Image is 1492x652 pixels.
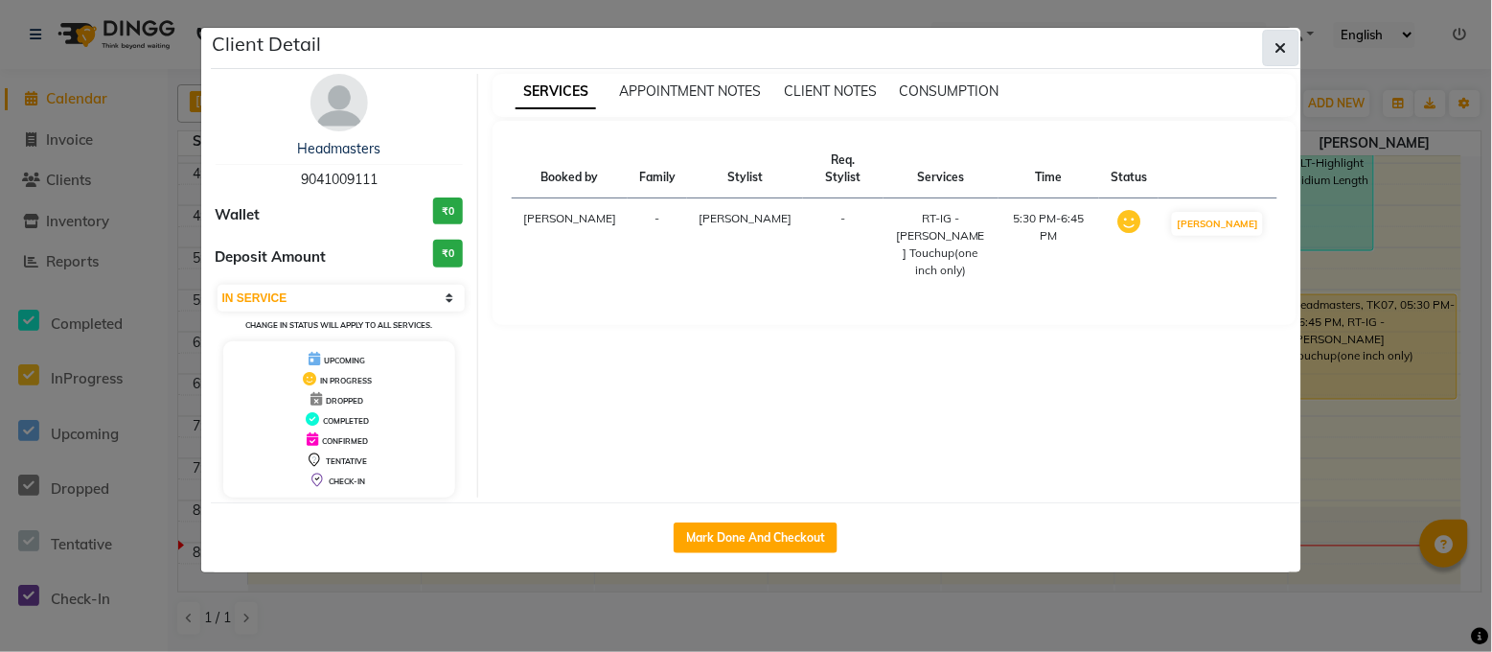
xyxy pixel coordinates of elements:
h3: ₹0 [433,198,463,225]
small: Change in status will apply to all services. [245,320,432,330]
span: CLIENT NOTES [784,82,877,100]
div: RT-IG - [PERSON_NAME] Touchup(one inch only) [895,210,987,279]
h5: Client Detail [213,30,322,58]
span: CONFIRMED [322,436,368,446]
span: APPOINTMENT NOTES [619,82,761,100]
th: Stylist [687,140,803,198]
th: Status [1099,140,1159,198]
span: CONSUMPTION [900,82,999,100]
span: Deposit Amount [216,246,327,268]
th: Booked by [512,140,628,198]
td: [PERSON_NAME] [512,198,628,291]
span: DROPPED [326,396,363,406]
td: - [803,198,884,291]
span: Wallet [216,204,261,226]
span: UPCOMING [324,356,365,365]
img: avatar [310,74,368,131]
th: Time [998,140,1100,198]
span: [PERSON_NAME] [699,211,792,225]
th: Req. Stylist [803,140,884,198]
span: SERVICES [516,75,596,109]
a: Headmasters [297,140,380,157]
td: - [628,198,687,291]
span: COMPLETED [323,416,369,426]
button: Mark Done And Checkout [674,523,838,553]
th: Family [628,140,687,198]
button: [PERSON_NAME] [1172,212,1263,236]
th: Services [884,140,998,198]
span: IN PROGRESS [320,376,372,385]
span: TENTATIVE [326,456,367,466]
span: CHECK-IN [329,477,365,486]
h3: ₹0 [433,240,463,268]
td: 5:30 PM-6:45 PM [998,198,1100,291]
span: 9041009111 [301,171,378,188]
